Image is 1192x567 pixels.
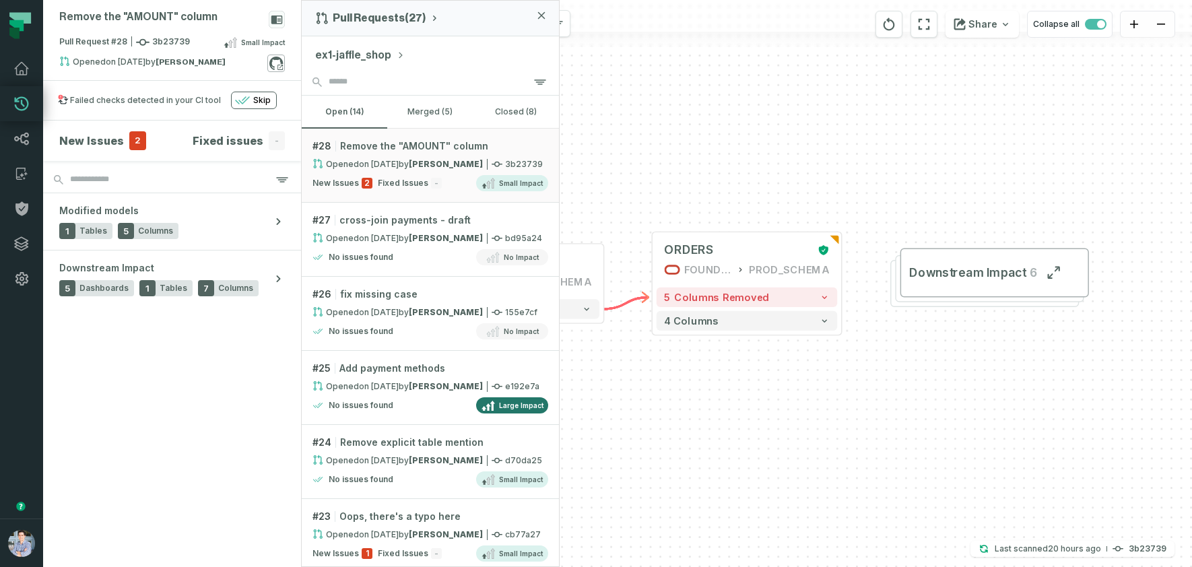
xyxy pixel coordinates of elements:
div: e192e7a [312,380,548,392]
strong: Omri Ildis (flow3d) [409,455,483,465]
a: #28Remove the "AMOUNT" columnOpened[DATE] 2:00:25 PMby[PERSON_NAME]3b23739New Issues2Fixed Issues... [302,129,559,203]
a: #26fix missing caseOpened[DATE] 7:37:28 AMby[PERSON_NAME]155e7cfNo issues foundNo Impact [302,277,559,351]
span: 5 [59,280,75,296]
relative-time: Mar 10, 2025, 2:00 PM PDT [106,57,145,67]
button: Collapse all [1027,11,1113,38]
relative-time: Jan 3, 2025, 1:15 PM PST [359,381,399,391]
span: Fixed Issues [378,548,428,559]
div: # 27 [312,213,548,227]
button: Pull Requests(27) [315,11,440,25]
relative-time: Jan 5, 2025, 7:37 AM PST [359,307,399,317]
button: Share [946,11,1019,38]
span: fix missing case [340,288,418,301]
h4: Fixed issues [193,133,263,149]
span: New Issues [312,178,359,189]
span: 4 columns [664,315,718,327]
button: Last scanned[DATE] 6:11:09 PM3b23739 [970,541,1174,557]
span: Small Impact [499,548,543,559]
strong: Barak Fargoun (fargoun) [409,159,483,169]
a: View on github [267,55,285,72]
span: Columns [218,283,253,294]
h4: New Issues [59,133,124,149]
span: Remove the "AMOUNT" column [340,139,488,153]
div: Opened by [312,232,483,244]
h4: No issues found [329,400,393,411]
span: 7 [198,280,214,296]
span: Small Impact [499,474,543,485]
a: #27cross-join payments - draftOpened[DATE] 7:49:33 AMby[PERSON_NAME]bd95a24No issues foundNo Impact [302,203,559,277]
h4: No issues found [329,474,393,485]
h4: No issues found [329,252,393,263]
span: Fixed Issues [378,178,428,189]
strong: Omri Ildis (flow3d) [409,307,483,317]
relative-time: Jan 3, 2025, 12:55 PM PST [359,529,399,539]
span: Oops, there's a typo here [339,510,461,523]
div: Opened by [312,158,483,170]
relative-time: Jan 5, 2025, 7:49 AM PST [359,233,399,243]
button: Downstream Impact5Dashboards1Tables7Columns [43,251,301,307]
button: Downstream Impact6 [900,248,1089,297]
div: Opened by [312,455,483,466]
relative-time: Aug 21, 2025, 6:11 PM PDT [1048,543,1101,554]
span: 2 [129,131,146,150]
button: zoom out [1148,11,1174,38]
strong: Omri Ildis (flow3d) [409,381,483,391]
span: Tables [160,283,187,294]
button: ex1-jaffle_shop [315,47,405,63]
div: # 25 [312,362,548,375]
button: New Issues2Fixed issues- [59,131,285,150]
span: Small Impact [499,178,543,189]
div: Certified [814,244,829,257]
button: merged (5) [387,96,473,128]
div: 3b23739 [312,158,548,170]
span: Pull Request #28 3b23739 [59,36,190,49]
span: New Issues [312,548,359,559]
strong: Omri Ildis (flow3d) [409,529,483,539]
g: Edge from c8867c613c347eb7857e509391c84b7d to 0dd85c77dd217d0afb16c7d4fb3eff19 [603,297,649,309]
h4: 3b23739 [1129,545,1166,553]
span: 1 [362,548,372,559]
span: Downstream Impact [909,265,1026,280]
button: zoom in [1121,11,1148,38]
span: No Impact [504,326,539,337]
span: Remove explicit table mention [340,436,484,449]
span: No Impact [504,252,539,263]
div: cb77a27 [312,529,548,540]
a: #25Add payment methodsOpened[DATE] 1:15:22 PMby[PERSON_NAME]e192e7aNo issues foundLarge Impact [302,351,559,425]
button: Skip [231,92,277,109]
div: # 26 [312,288,548,301]
div: # 24 [312,436,548,449]
div: 155e7cf [312,306,548,318]
span: - [431,548,442,559]
span: Tables [79,226,107,236]
span: Modified models [59,204,139,218]
img: avatar of Alon Nafta [8,530,35,557]
a: #24Remove explicit table mentionOpened[DATE] 1:03:02 PMby[PERSON_NAME]d70da25No issues foundSmall... [302,425,559,499]
button: Modified models1Tables5Columns [43,193,301,250]
span: Dashboards [79,283,129,294]
span: 5 [118,223,134,239]
div: Tooltip anchor [15,500,27,512]
div: Opened by [312,529,483,540]
span: - [431,178,442,189]
div: Opened by [312,306,483,318]
div: bd95a24 [312,232,548,244]
relative-time: Mar 10, 2025, 2:00 PM PDT [359,159,399,169]
button: open (14) [302,96,387,128]
span: 5 columns removed [664,292,769,304]
relative-time: Jan 3, 2025, 1:03 PM PST [359,455,399,465]
div: d70da25 [312,455,548,466]
strong: Omri Ildis (flow3d) [409,233,483,243]
div: # 23 [312,510,548,523]
span: 1 [59,223,75,239]
div: FOUNDATIONAL_DB [684,262,733,277]
span: Columns [138,226,173,236]
div: PROD_SCHEMA [511,273,592,289]
span: cross-join payments - draft [339,213,471,227]
div: # 28 [312,139,548,153]
span: 6 [1026,265,1038,280]
span: Downstream Impact [59,261,154,275]
div: Opened by [59,56,269,72]
div: Opened by [312,380,483,392]
div: PROD_SCHEMA [749,262,830,277]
